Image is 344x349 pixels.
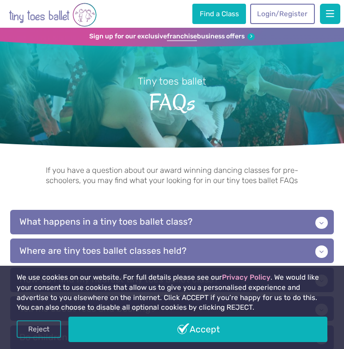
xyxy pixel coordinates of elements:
p: We use cookies on our website. For full details please see our . We would like your consent to us... [17,273,327,312]
small: Tiny toes ballet [138,75,206,87]
strong: franchise [167,32,197,41]
a: Accept [68,317,327,342]
a: Privacy Policy [222,273,270,282]
a: Reject [17,320,61,338]
span: FAQs [12,88,332,116]
img: tiny toes ballet [9,2,97,28]
p: Where are tiny toes ballet classes held? [10,239,333,263]
p: If you have a question about our award winning dancing classes for pre-schoolers, you may find wh... [43,165,301,186]
a: Sign up for our exclusivefranchisebusiness offers [89,32,255,41]
a: Login/Register [250,4,315,24]
a: Find a Class [192,4,246,24]
p: What happens in a tiny toes ballet class? [10,210,333,234]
